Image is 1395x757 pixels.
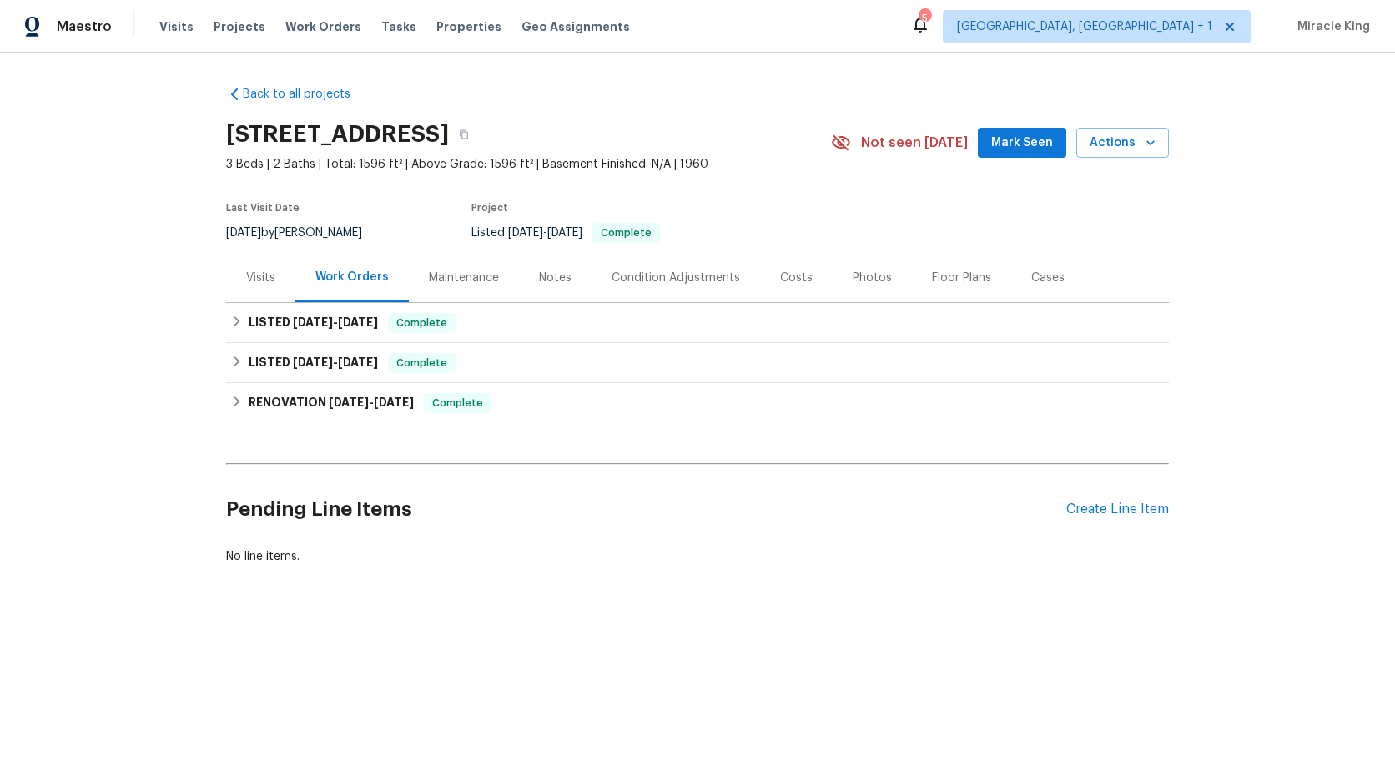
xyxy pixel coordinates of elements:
h6: RENOVATION [249,393,414,413]
div: Work Orders [315,269,389,285]
div: RENOVATION [DATE]-[DATE]Complete [226,383,1169,423]
h6: LISTED [249,313,378,333]
span: Complete [390,355,454,371]
span: Mark Seen [991,133,1053,154]
span: [DATE] [329,396,369,408]
span: Not seen [DATE] [861,134,968,151]
span: Properties [436,18,501,35]
div: Notes [539,270,572,286]
span: - [293,356,378,368]
span: Last Visit Date [226,203,300,213]
span: [DATE] [508,227,543,239]
h2: Pending Line Items [226,471,1066,548]
div: No line items. [226,548,1169,565]
span: [GEOGRAPHIC_DATA], [GEOGRAPHIC_DATA] + 1 [957,18,1212,35]
span: Actions [1090,133,1156,154]
span: Complete [594,228,658,238]
button: Copy Address [449,119,479,149]
span: Work Orders [285,18,361,35]
button: Actions [1076,128,1169,159]
span: [DATE] [338,356,378,368]
span: [DATE] [338,316,378,328]
div: Photos [853,270,892,286]
span: [DATE] [293,356,333,368]
span: Project [471,203,508,213]
div: by [PERSON_NAME] [226,223,382,243]
div: Floor Plans [932,270,991,286]
div: Condition Adjustments [612,270,740,286]
div: Maintenance [429,270,499,286]
div: Cases [1031,270,1065,286]
span: [DATE] [226,227,261,239]
span: [DATE] [374,396,414,408]
div: 5 [919,10,930,27]
span: Complete [426,395,490,411]
button: Mark Seen [978,128,1066,159]
span: Projects [214,18,265,35]
div: Create Line Item [1066,502,1169,517]
h2: [STREET_ADDRESS] [226,126,449,143]
span: Geo Assignments [521,18,630,35]
span: Listed [471,227,660,239]
span: - [329,396,414,408]
h6: LISTED [249,353,378,373]
div: Visits [246,270,275,286]
span: 3 Beds | 2 Baths | Total: 1596 ft² | Above Grade: 1596 ft² | Basement Finished: N/A | 1960 [226,156,831,173]
span: Maestro [57,18,112,35]
div: Costs [780,270,813,286]
span: [DATE] [547,227,582,239]
span: - [508,227,582,239]
span: - [293,316,378,328]
span: Tasks [381,21,416,33]
span: Visits [159,18,194,35]
div: LISTED [DATE]-[DATE]Complete [226,303,1169,343]
a: Back to all projects [226,86,386,103]
span: Complete [390,315,454,331]
span: Miracle King [1291,18,1370,35]
span: [DATE] [293,316,333,328]
div: LISTED [DATE]-[DATE]Complete [226,343,1169,383]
